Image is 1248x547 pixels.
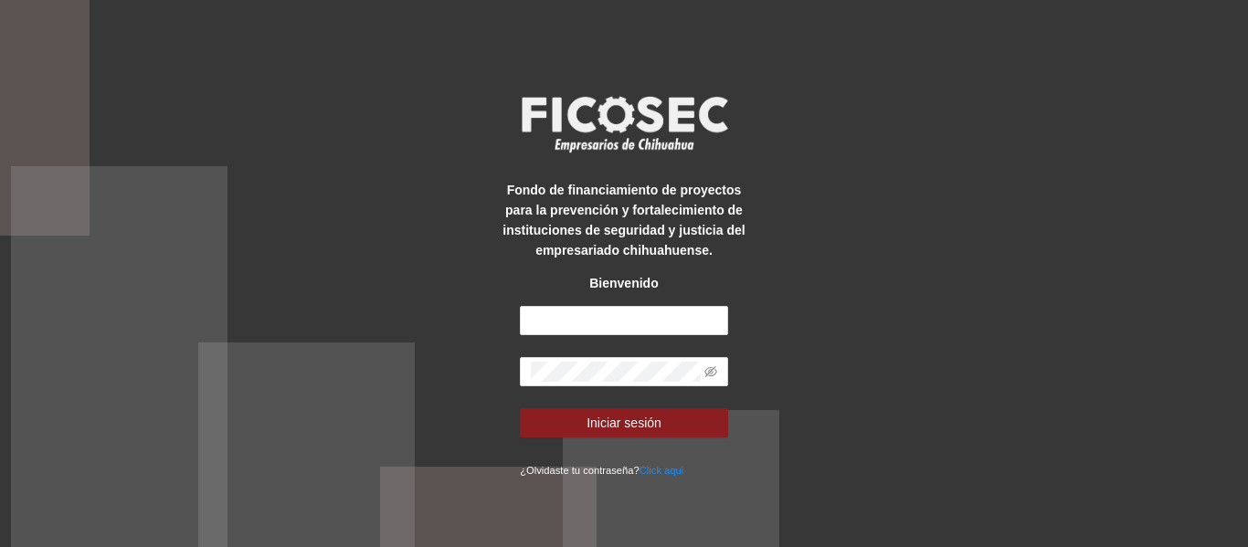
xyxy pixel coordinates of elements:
button: Iniciar sesión [520,408,728,437]
a: Click aqui [640,465,684,476]
strong: Fondo de financiamiento de proyectos para la prevención y fortalecimiento de instituciones de seg... [502,183,745,258]
span: Iniciar sesión [587,413,661,433]
small: ¿Olvidaste tu contraseña? [520,465,683,476]
img: logo [510,90,738,158]
span: eye-invisible [704,365,717,378]
strong: Bienvenido [589,276,658,290]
